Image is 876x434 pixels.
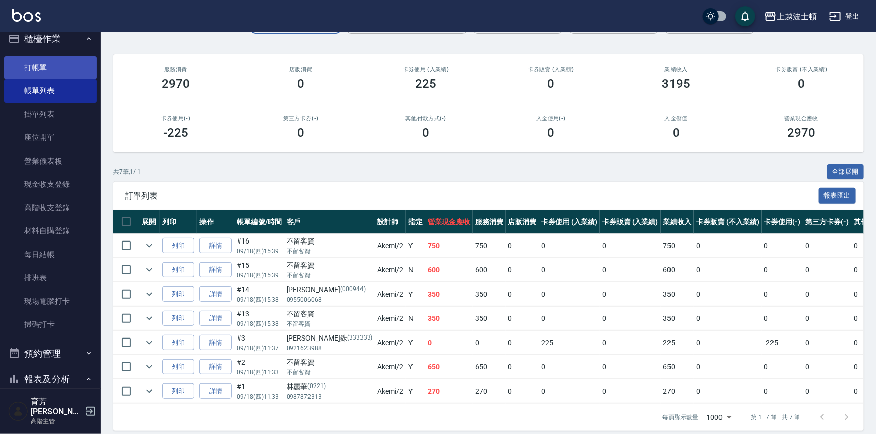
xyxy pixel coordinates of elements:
[694,307,761,330] td: 0
[506,234,539,258] td: 0
[626,66,727,73] h2: 業績收入
[142,262,157,277] button: expand row
[694,331,761,355] td: 0
[162,359,194,375] button: 列印
[287,368,373,377] p: 不留客資
[500,66,601,73] h2: 卡券販賣 (入業績)
[473,331,506,355] td: 0
[234,379,284,403] td: #1
[661,379,694,403] td: 270
[539,282,600,306] td: 0
[199,335,232,351] a: 詳情
[4,219,97,243] a: 材料自購登錄
[197,210,234,234] th: 操作
[539,234,600,258] td: 0
[819,188,856,204] button: 報表匯出
[600,355,661,379] td: 0
[297,77,304,91] h3: 0
[237,392,282,401] p: 09/18 (四) 11:33
[473,379,506,403] td: 270
[547,126,554,140] h3: 0
[199,286,232,302] a: 詳情
[473,258,506,282] td: 600
[694,258,761,282] td: 0
[162,311,194,326] button: 列印
[125,191,819,201] span: 訂單列表
[250,66,351,73] h2: 店販消費
[762,234,803,258] td: 0
[787,126,815,140] h3: 2970
[473,307,506,330] td: 350
[406,331,425,355] td: Y
[751,66,852,73] h2: 卡券販賣 (不入業績)
[506,379,539,403] td: 0
[347,333,373,344] p: (333333)
[376,115,477,122] h2: 其他付款方式(-)
[234,282,284,306] td: #14
[287,271,373,280] p: 不留客資
[199,359,232,375] a: 詳情
[163,126,188,140] h3: -225
[375,234,406,258] td: Akemi /2
[506,307,539,330] td: 0
[162,383,194,399] button: 列印
[425,379,473,403] td: 270
[162,335,194,351] button: 列印
[406,379,425,403] td: Y
[237,247,282,256] p: 09/18 (四) 15:39
[539,355,600,379] td: 0
[125,66,226,73] h3: 服務消費
[4,79,97,103] a: 帳單列表
[506,210,539,234] th: 店販消費
[375,379,406,403] td: Akemi /2
[762,282,803,306] td: 0
[425,331,473,355] td: 0
[4,173,97,196] a: 現金收支登錄
[12,9,41,22] img: Logo
[406,234,425,258] td: Y
[661,307,694,330] td: 350
[4,126,97,149] a: 座位開單
[539,307,600,330] td: 0
[4,56,97,79] a: 打帳單
[237,344,282,353] p: 09/18 (四) 11:37
[661,355,694,379] td: 650
[425,355,473,379] td: 650
[142,359,157,374] button: expand row
[694,210,761,234] th: 卡券販賣 (不入業績)
[827,164,864,180] button: 全部展開
[600,210,661,234] th: 卡券販賣 (入業績)
[751,115,852,122] h2: 營業現金應收
[142,383,157,399] button: expand row
[4,290,97,313] a: 現場電腦打卡
[506,282,539,306] td: 0
[162,262,194,278] button: 列印
[162,77,190,91] h3: 2970
[661,210,694,234] th: 業績收入
[762,210,803,234] th: 卡券使用(-)
[237,295,282,304] p: 09/18 (四) 15:38
[473,282,506,306] td: 350
[600,379,661,403] td: 0
[4,313,97,336] a: 掃碼打卡
[425,234,473,258] td: 750
[284,210,375,234] th: 客戶
[4,26,97,52] button: 櫃檯作業
[4,366,97,393] button: 報表及分析
[376,66,477,73] h2: 卡券使用 (入業績)
[142,311,157,326] button: expand row
[287,333,373,344] div: [PERSON_NAME]銖
[694,379,761,403] td: 0
[4,150,97,173] a: 營業儀表板
[600,331,661,355] td: 0
[803,282,852,306] td: 0
[4,341,97,367] button: 預約管理
[425,210,473,234] th: 營業現金應收
[287,295,373,304] p: 0955006068
[8,401,28,421] img: Person
[31,417,82,426] p: 高階主管
[375,282,406,306] td: Akemi /2
[803,307,852,330] td: 0
[287,319,373,328] p: 不留客資
[287,309,373,319] div: 不留客資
